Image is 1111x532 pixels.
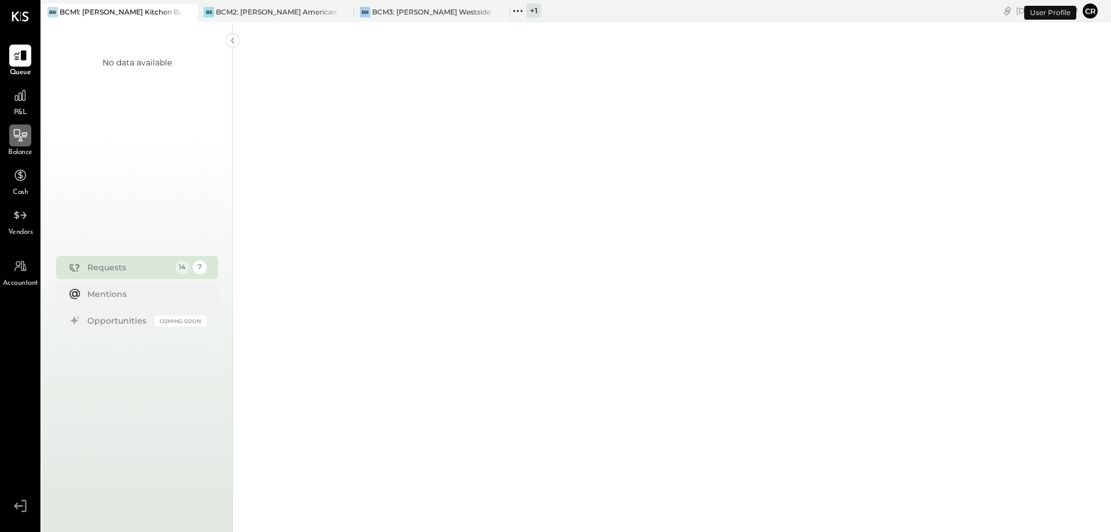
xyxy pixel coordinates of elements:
div: [DATE] [1016,5,1078,16]
div: BR [47,7,58,17]
div: BCM3: [PERSON_NAME] Westside Grill [372,7,493,17]
div: User Profile [1024,6,1076,20]
a: Accountant [1,255,40,289]
div: BCM2: [PERSON_NAME] American Cooking [216,7,337,17]
span: Accountant [3,278,38,289]
span: Cash [13,188,28,198]
div: Coming Soon [154,315,207,326]
div: + 1 [527,3,541,18]
div: BCM1: [PERSON_NAME] Kitchen Bar Market [60,7,181,17]
div: 14 [175,261,189,274]
span: Queue [10,68,31,78]
div: No data available [102,57,172,68]
span: Vendors [8,228,33,238]
div: copy link [1002,5,1013,17]
button: cr [1081,2,1099,20]
span: P&L [14,108,27,118]
a: Balance [1,124,40,158]
div: Opportunities [87,315,149,326]
div: BS [204,7,214,17]
a: Queue [1,45,40,78]
a: P&L [1,85,40,118]
div: Requests [87,262,170,273]
div: Mentions [87,288,201,300]
span: Balance [8,148,32,158]
a: Vendors [1,204,40,238]
a: Cash [1,164,40,198]
div: BR [360,7,370,17]
div: 7 [193,261,207,274]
